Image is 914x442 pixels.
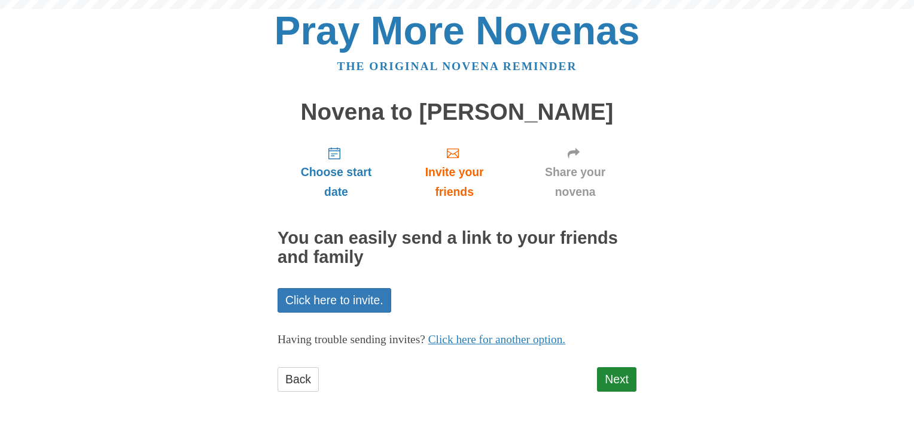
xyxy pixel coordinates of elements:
[278,367,319,392] a: Back
[395,137,514,208] a: Invite your friends
[290,162,383,202] span: Choose start date
[526,162,624,202] span: Share your novena
[278,99,636,125] h1: Novena to [PERSON_NAME]
[337,60,577,72] a: The original novena reminder
[597,367,636,392] a: Next
[278,137,395,208] a: Choose start date
[275,8,640,53] a: Pray More Novenas
[278,229,636,267] h2: You can easily send a link to your friends and family
[514,137,636,208] a: Share your novena
[428,333,566,346] a: Click here for another option.
[407,162,502,202] span: Invite your friends
[278,288,391,313] a: Click here to invite.
[278,333,425,346] span: Having trouble sending invites?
